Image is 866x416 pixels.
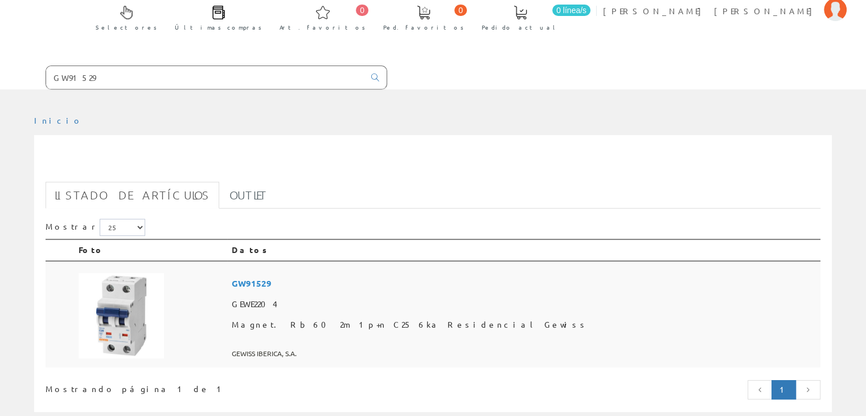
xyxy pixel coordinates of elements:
span: 0 línea/s [552,5,590,16]
span: Ped. favoritos [383,22,464,33]
a: Outlet [220,182,277,209]
input: Buscar ... [46,66,364,89]
a: Inicio [34,115,83,125]
select: Mostrar [100,219,145,236]
h1: GW91529 [46,153,820,176]
img: Foto artículo Magnet. Rb60 2m 1p+n C25 6ka Residencial Gewiss (150x150) [79,273,164,358]
label: Mostrar [46,219,145,236]
span: GW91529 [232,273,816,294]
a: Página siguiente [795,380,820,399]
span: GEWE2204 [232,294,816,315]
span: 0 [454,5,467,16]
span: Magnet. Rb60 2m 1p+n C25 6ka Residencial Gewiss [232,315,816,335]
span: Selectores [96,22,157,33]
span: [PERSON_NAME] [PERSON_NAME] [603,5,818,17]
span: Art. favoritos [280,22,366,33]
span: Últimas compras [175,22,262,33]
th: Foto [74,239,227,261]
a: Listado de artículos [46,182,219,209]
a: Página actual [771,380,796,399]
span: 0 [356,5,368,16]
div: Mostrando página 1 de 1 [46,379,359,395]
span: GEWISS IBERICA, S.A. [232,344,816,363]
span: Pedido actual [482,22,559,33]
a: Página anterior [748,380,773,399]
th: Datos [227,239,820,261]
